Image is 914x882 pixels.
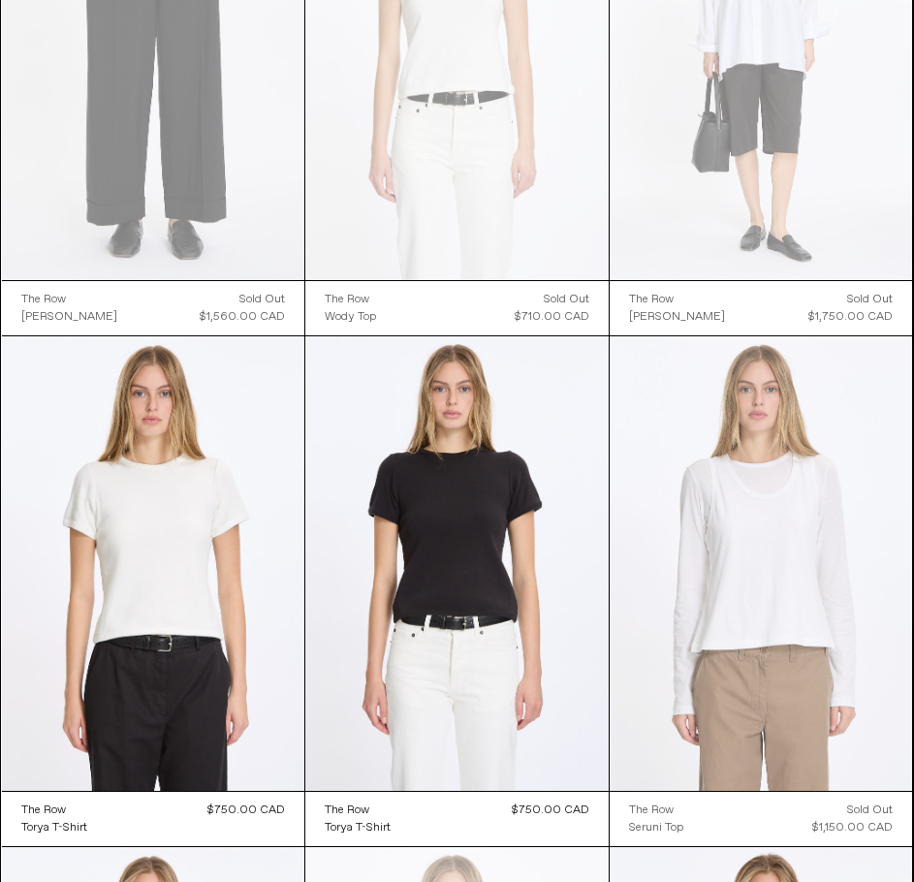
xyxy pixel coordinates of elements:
[325,820,391,836] div: Torya T-Shirt
[629,803,674,819] div: The Row
[812,820,893,835] span: $1,150.00 CAD
[629,309,725,326] div: [PERSON_NAME]
[21,308,117,326] a: [PERSON_NAME]
[610,336,913,791] img: The Row Seruni Top in white
[325,309,376,326] div: Wody Top
[629,820,683,836] div: Seruni Top
[21,291,117,308] a: The Row
[629,291,725,308] a: The Row
[808,309,893,325] span: $1,750.00 CAD
[305,336,609,791] img: The Row Torya T-Shirt in black
[200,309,285,325] span: $1,560.00 CAD
[21,820,87,836] div: Torya T-Shirt
[847,291,893,308] div: Sold out
[325,292,369,308] div: The Row
[629,308,725,326] a: [PERSON_NAME]
[325,291,376,308] a: The Row
[21,803,66,819] div: The Row
[512,803,589,818] span: $750.00 CAD
[325,803,369,819] div: The Row
[21,292,66,308] div: The Row
[325,802,391,819] a: The Row
[629,802,683,819] a: The Row
[21,819,87,836] a: Torya T-Shirt
[325,819,391,836] a: Torya T-Shirt
[21,802,87,819] a: The Row
[544,291,589,308] div: Sold out
[207,803,285,818] span: $750.00 CAD
[21,309,117,326] div: [PERSON_NAME]
[2,336,305,791] img: The Row Torya T-Shirt in white
[629,292,674,308] div: The Row
[847,802,893,819] div: Sold out
[515,309,589,325] span: $710.00 CAD
[239,291,285,308] div: Sold out
[629,819,683,836] a: Seruni Top
[325,308,376,326] a: Wody Top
